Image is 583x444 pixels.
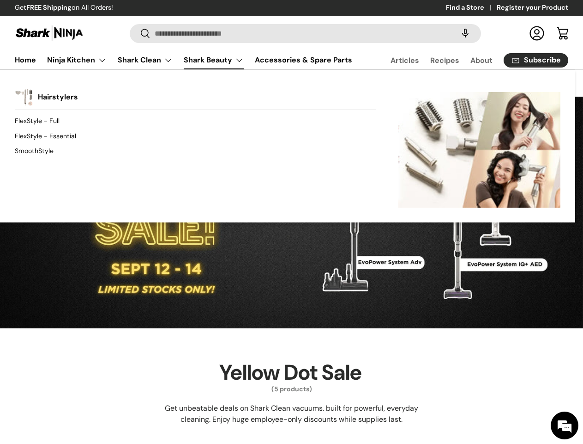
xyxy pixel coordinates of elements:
[15,3,113,13] p: Get on All Orders!
[15,51,352,69] nav: Primary
[470,51,493,69] a: About
[368,51,568,69] nav: Secondary
[15,24,84,42] img: Shark Ninja Philippines
[26,3,72,12] strong: FREE Shipping
[219,358,362,386] h1: Yellow Dot Sale
[219,386,364,392] span: (5 products)
[15,51,36,69] a: Home
[178,51,249,69] summary: Shark Beauty
[451,23,480,43] speech-search-button: Search by voice
[504,53,568,68] a: Subscribe
[255,51,352,69] a: Accessories & Spare Parts
[524,56,561,64] span: Subscribe
[42,51,112,69] summary: Ninja Kitchen
[430,51,459,69] a: Recipes
[497,3,568,13] a: Register your Product
[112,51,178,69] summary: Shark Clean
[391,51,419,69] a: Articles
[165,403,418,424] span: Get unbeatable deals on Shark Clean vacuums. built for powerful, everyday cleaning. Enjoy huge em...
[446,3,497,13] a: Find a Store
